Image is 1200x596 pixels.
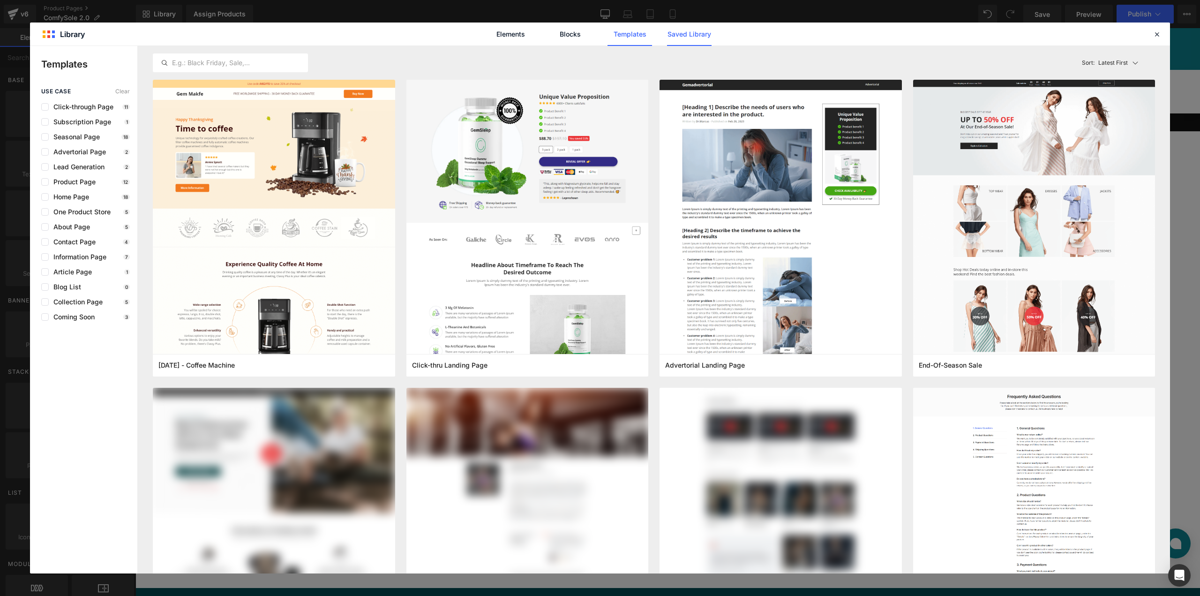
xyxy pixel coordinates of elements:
span: End-Of-Season Sale [919,361,982,370]
a: Hilfe [665,53,694,74]
span: Subscription Page [49,118,111,126]
span: Lead Generation [49,163,105,171]
summary: Suchen [789,52,812,74]
span: About Page [49,223,90,231]
a: Kontakt [622,53,665,74]
span: Angebote [368,59,406,68]
p: Templates [41,57,137,71]
span: Seasonal Page [49,133,100,141]
span: Home Page [49,193,89,201]
p: 5 [123,299,130,305]
span: Coming Soon [49,313,95,321]
a: Explore Template [490,268,575,287]
button: Open chat window [1025,500,1055,530]
span: Article Page [49,268,92,276]
span: Kundenstimmen [464,59,525,68]
button: Latest FirstSort:Latest First [1078,53,1155,72]
span: Product Page [49,178,96,186]
p: 1 [124,269,130,275]
span: Blog List [49,283,81,291]
a: Bestellung verfolgen [532,53,622,74]
span: Click-through Page [49,103,113,111]
span: Produkte [322,59,355,68]
p: 18 [121,194,130,200]
p: 3 [123,314,130,320]
span: Information Page [49,253,106,261]
span: Thanksgiving - Coffee Machine [158,361,235,370]
span: use case [41,88,71,95]
a: Blocks [548,23,592,46]
span: Click-thru Landing Page [412,361,487,370]
span: Über uns [419,59,451,68]
p: 7 [123,254,130,260]
p: Latest First [1098,59,1128,67]
p: or Drag & Drop elements from left sidebar [266,294,799,301]
p: 2 [123,149,130,155]
p: 5 [123,209,130,215]
p: 12 [121,179,130,185]
p: 18 [121,134,130,140]
a: Kundenstimmen [457,53,532,74]
img: Norelie Deutschland [236,55,301,72]
a: Elements [488,23,533,46]
p: 11 [122,104,130,110]
span: Advertorial Landing Page [665,361,745,370]
p: 5 [123,224,130,230]
input: E.g.: Black Friday, Sale,... [153,57,307,68]
p: 0 [123,284,130,290]
span: Clear [115,88,130,95]
a: Templates [607,23,652,46]
a: Angebote [362,53,412,74]
div: Open Intercom Messenger [1168,564,1191,587]
span: Collection Page [49,298,103,306]
div: 🇩🇪 Über +200,000 zufriedene Kunden [236,88,382,101]
span: Advertorial Page [49,148,106,156]
div: DIESEN MONAT GROSS SPAREN! [449,22,615,34]
p: 4 [123,239,130,245]
a: Produkte [315,53,362,74]
p: 2 [123,164,130,170]
p: 1 [124,119,130,125]
span: Bestellung verfolgen [538,59,616,68]
span: One Product Store [49,208,111,216]
a: Saved Library [667,23,712,46]
span: Sort: [1082,60,1095,66]
div: 🎉 SEPTEMBER-ÜBERRASCHUNG 🎉 [440,8,624,19]
a: Über uns [412,53,458,74]
span: Contact Page [49,238,96,246]
span: Hilfe [671,59,687,68]
span: Kontakt [629,59,659,68]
